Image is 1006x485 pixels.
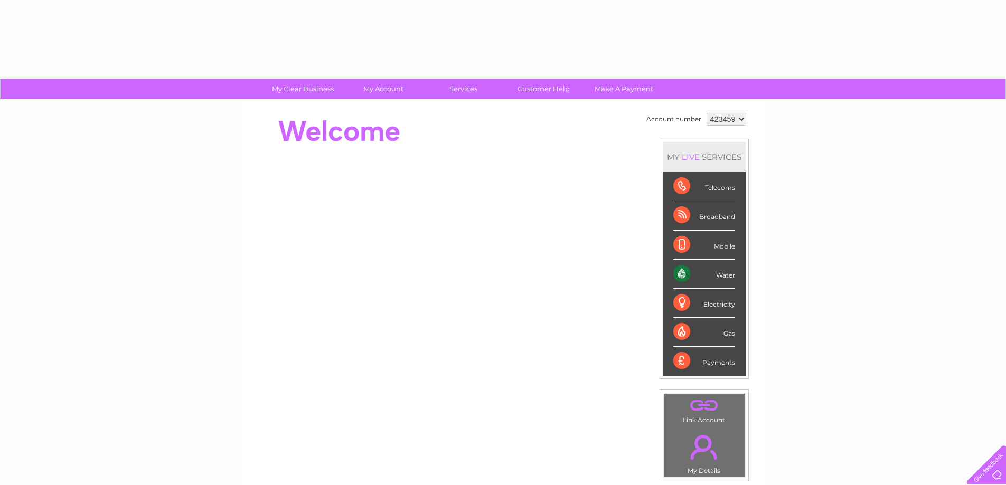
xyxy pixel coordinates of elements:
[673,231,735,260] div: Mobile
[420,79,507,99] a: Services
[500,79,587,99] a: Customer Help
[673,201,735,230] div: Broadband
[680,152,702,162] div: LIVE
[663,393,745,426] td: Link Account
[340,79,427,99] a: My Account
[673,172,735,201] div: Telecoms
[673,289,735,318] div: Electricity
[666,396,742,415] a: .
[580,79,667,99] a: Make A Payment
[673,260,735,289] div: Water
[663,426,745,478] td: My Details
[666,429,742,465] a: .
[673,347,735,375] div: Payments
[663,142,746,172] div: MY SERVICES
[259,79,346,99] a: My Clear Business
[673,318,735,347] div: Gas
[644,110,704,128] td: Account number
